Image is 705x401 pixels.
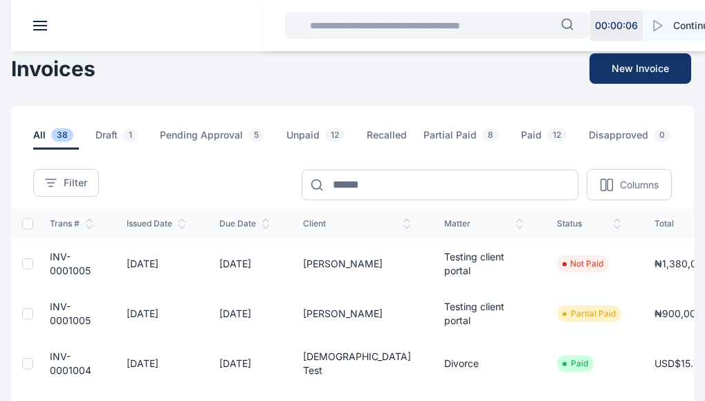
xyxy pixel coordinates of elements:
li: Partial Paid [562,308,616,319]
a: INV-0001005 [50,251,91,276]
span: issued date [127,218,186,229]
a: All38 [33,128,95,150]
span: 12 [547,128,567,142]
span: 5 [248,128,264,142]
span: Paid [521,128,572,150]
p: 00 : 00 : 06 [595,19,638,33]
td: [DATE] [203,289,286,339]
td: [DATE] [203,239,286,289]
td: Testing client portal [428,289,540,339]
span: Matter [444,218,524,229]
span: 38 [51,128,73,142]
span: Disapproved [589,128,676,150]
td: Testing client portal [428,239,540,289]
a: Recalled [367,128,423,150]
a: Draft1 [95,128,160,150]
a: INV-0001004 [50,350,91,376]
td: [DATE] [110,239,203,289]
span: Filter [64,176,87,190]
li: Not Paid [562,258,603,269]
td: Divorce [428,339,540,389]
p: Columns [620,178,659,192]
span: 0 [654,128,670,142]
span: client [303,218,411,229]
td: [DATE] [203,339,286,389]
td: [DEMOGRAPHIC_DATA] Test [286,339,428,389]
span: Due Date [219,218,270,229]
a: Partial Paid8 [423,128,521,150]
h1: Invoices [11,56,95,81]
a: Pending Approval5 [160,128,286,150]
a: Paid12 [521,128,589,150]
button: Columns [587,169,672,200]
span: 1 [123,128,138,142]
span: Pending Approval [160,128,270,150]
td: [PERSON_NAME] [286,289,428,339]
span: USD$15.74 [654,357,704,369]
a: Disapproved0 [589,128,693,150]
span: Unpaid [286,128,350,150]
td: [PERSON_NAME] [286,239,428,289]
span: All [33,128,79,150]
span: 8 [482,128,499,142]
button: New Invoice [589,53,691,84]
span: 12 [325,128,345,142]
a: INV-0001005 [50,301,91,326]
a: Unpaid12 [286,128,367,150]
td: [DATE] [110,289,203,339]
span: Draft [95,128,143,150]
span: Partial Paid [423,128,504,150]
li: Paid [562,358,588,369]
td: [DATE] [110,339,203,389]
span: Trans # [50,218,93,229]
span: Recalled [367,128,407,150]
span: status [557,218,621,229]
button: Filter [33,169,99,197]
